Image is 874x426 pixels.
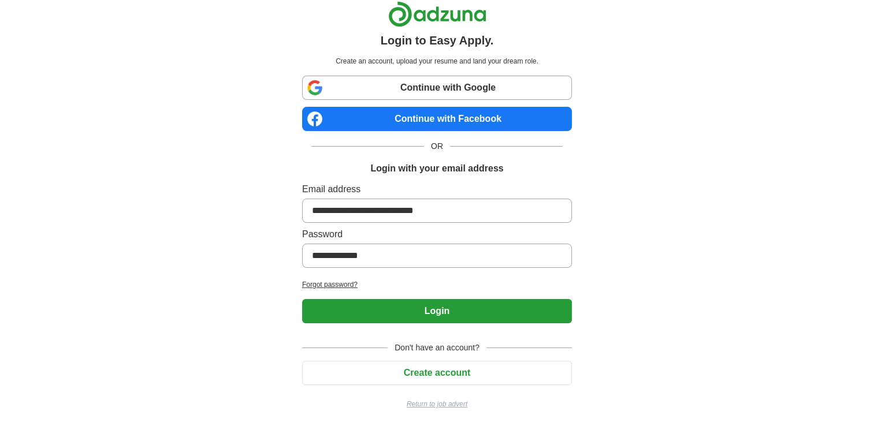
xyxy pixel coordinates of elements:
[302,182,572,196] label: Email address
[304,56,570,66] p: Create an account, upload your resume and land your dream role.
[388,342,486,354] span: Don't have an account?
[302,227,572,241] label: Password
[302,76,572,100] a: Continue with Google
[424,140,450,152] span: OR
[302,368,572,378] a: Create account
[370,162,503,175] h1: Login with your email address
[302,279,572,290] a: Forgot password?
[302,399,572,409] a: Return to job advert
[381,32,494,49] h1: Login to Easy Apply.
[388,1,486,27] img: Adzuna logo
[302,361,572,385] button: Create account
[302,107,572,131] a: Continue with Facebook
[302,299,572,323] button: Login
